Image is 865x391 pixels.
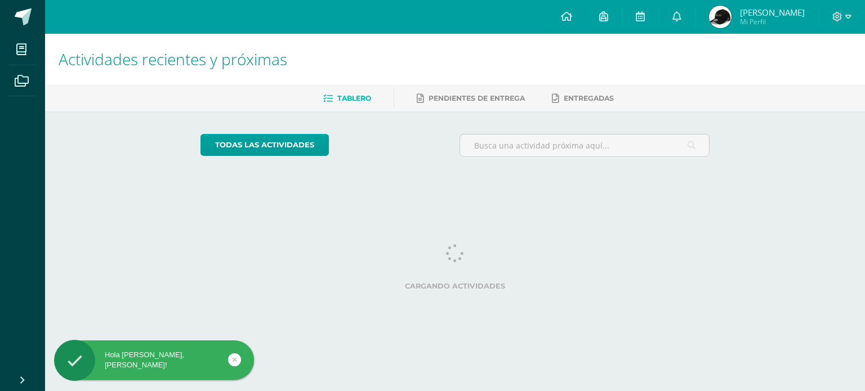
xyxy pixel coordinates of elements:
[429,94,525,102] span: Pendientes de entrega
[740,7,805,18] span: [PERSON_NAME]
[709,6,732,28] img: 799ca62511ef62f8e22cc51a9f9aa814.png
[200,134,329,156] a: todas las Actividades
[54,350,254,370] div: Hola [PERSON_NAME], [PERSON_NAME]!
[59,48,287,70] span: Actividades recientes y próximas
[460,134,710,156] input: Busca una actividad próxima aquí...
[552,89,614,107] a: Entregadas
[564,94,614,102] span: Entregadas
[740,17,805,26] span: Mi Perfil
[417,89,525,107] a: Pendientes de entrega
[337,94,371,102] span: Tablero
[323,89,371,107] a: Tablero
[200,282,710,290] label: Cargando actividades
